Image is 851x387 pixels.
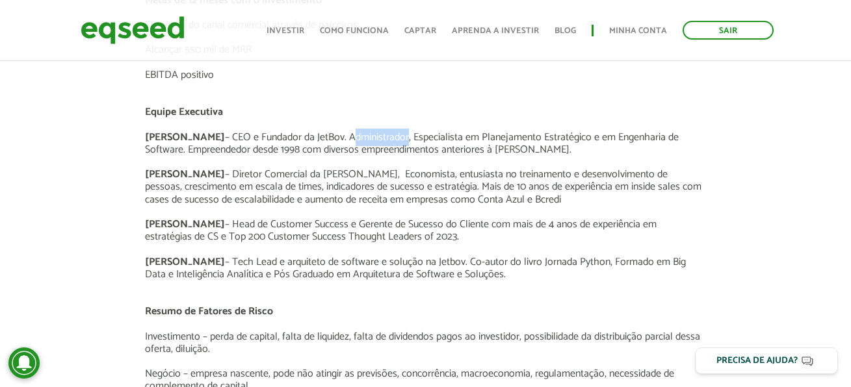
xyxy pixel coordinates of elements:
[404,27,436,35] a: Captar
[320,27,389,35] a: Como funciona
[609,27,667,35] a: Minha conta
[145,256,706,281] p: – Tech Lead e arquiteto de software e solução na Jetbov. Co-autor do livro Jornada Python, Formad...
[145,129,225,146] span: [PERSON_NAME]
[145,168,706,206] p: – Diretor Comercial da [PERSON_NAME], Economista, entusiasta no treinamento e desenvolvimento de ...
[267,27,304,35] a: Investir
[145,216,225,233] span: [PERSON_NAME]
[555,27,576,35] a: Blog
[145,131,706,156] p: – CEO e Fundador da JetBov. Administrador, Especialista em Planejamento Estratégico e em Engenhar...
[145,331,706,355] p: Investimento – perda de capital, falta de liquidez, falta de dividendos pagos ao investidor, poss...
[145,253,225,271] span: [PERSON_NAME]
[145,69,706,81] p: EBITDA positivo
[683,21,774,40] a: Sair
[145,103,223,121] strong: Equipe Executiva
[145,303,273,320] strong: Resumo de Fatores de Risco
[452,27,539,35] a: Aprenda a investir
[81,13,185,47] img: EqSeed
[145,218,706,243] p: – Head de Customer Success e Gerente de Sucesso do Cliente com mais de 4 anos de experiência em e...
[145,166,225,183] span: [PERSON_NAME]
